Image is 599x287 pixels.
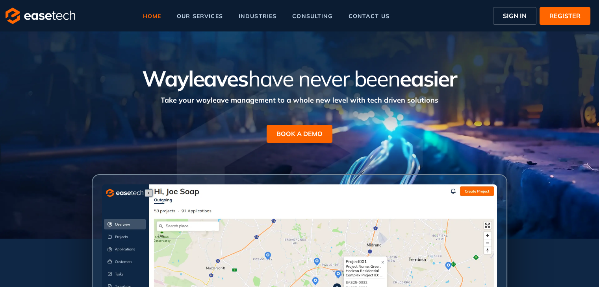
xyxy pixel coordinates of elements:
[503,11,527,20] span: SIGN IN
[267,125,332,143] button: BOOK A DEMO
[549,11,580,20] span: REGISTER
[349,13,389,19] span: contact us
[248,65,400,92] span: have never been
[6,7,75,24] img: logo
[142,65,248,92] span: Wayleaves
[239,13,276,19] span: industries
[73,91,526,105] div: Take your wayleave management to a whole new level with tech driven solutions
[276,129,323,138] span: BOOK A DEMO
[493,7,536,25] button: SIGN IN
[540,7,590,25] button: REGISTER
[400,65,457,92] span: easier
[292,13,332,19] span: consulting
[177,13,223,19] span: our services
[143,13,161,19] span: home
